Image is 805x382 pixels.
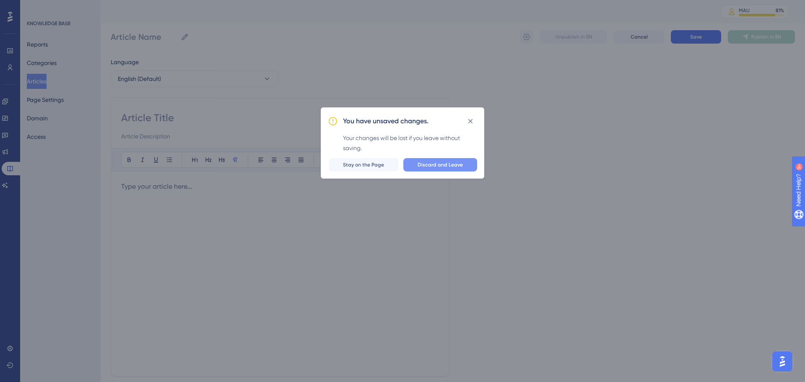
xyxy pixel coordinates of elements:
[343,116,428,126] h2: You have unsaved changes.
[343,133,477,153] div: Your changes will be lost if you leave without saving.
[343,161,384,168] span: Stay on the Page
[770,349,795,374] iframe: UserGuiding AI Assistant Launcher
[57,4,62,11] div: 9+
[20,2,52,12] span: Need Help?
[418,161,463,168] span: Discard and Leave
